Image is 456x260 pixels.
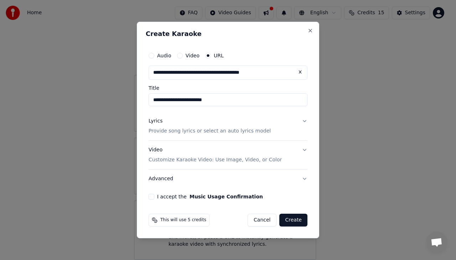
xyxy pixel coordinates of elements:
button: Cancel [248,214,276,227]
button: Advanced [149,170,307,188]
div: Video [149,146,282,163]
label: I accept the [157,194,263,199]
div: Lyrics [149,118,162,125]
button: I accept the [190,194,263,199]
label: Title [149,85,307,90]
button: VideoCustomize Karaoke Video: Use Image, Video, or Color [149,141,307,169]
button: LyricsProvide song lyrics or select an auto lyrics model [149,112,307,140]
p: Customize Karaoke Video: Use Image, Video, or Color [149,156,282,163]
label: URL [214,53,224,58]
span: This will use 5 credits [160,217,206,223]
p: Provide song lyrics or select an auto lyrics model [149,128,271,135]
button: Create [279,214,307,227]
label: Video [186,53,199,58]
h2: Create Karaoke [146,31,310,37]
label: Audio [157,53,171,58]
